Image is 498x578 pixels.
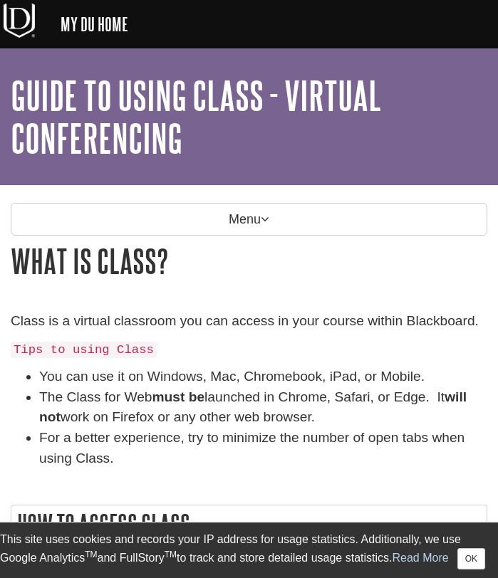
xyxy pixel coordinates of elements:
[4,4,35,38] img: Davenport University Logo
[457,548,485,569] button: Close
[39,387,487,429] li: The Class for Web launched in Chrome, Safari, or Edge. It work on Firefox or any other web browser.
[39,428,487,469] li: For a better experience, try to minimize the number of open tabs when using Class.
[393,552,449,564] a: Read More
[85,550,97,559] sup: TM
[11,203,487,236] p: Menu
[152,389,205,404] strong: must be
[11,342,157,358] code: Tips to using Class
[11,243,487,279] h1: What is Class?
[39,367,487,387] li: You can use it on Windows, Mac, Chromebook, iPad, or Mobile.
[11,311,487,332] p: Class is a virtual classroom you can access in your course within Blackboard.
[11,505,487,543] h2: How to Access Class
[165,550,177,559] sup: TM
[11,73,381,160] a: Guide to Using Class - Virtual Conferencing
